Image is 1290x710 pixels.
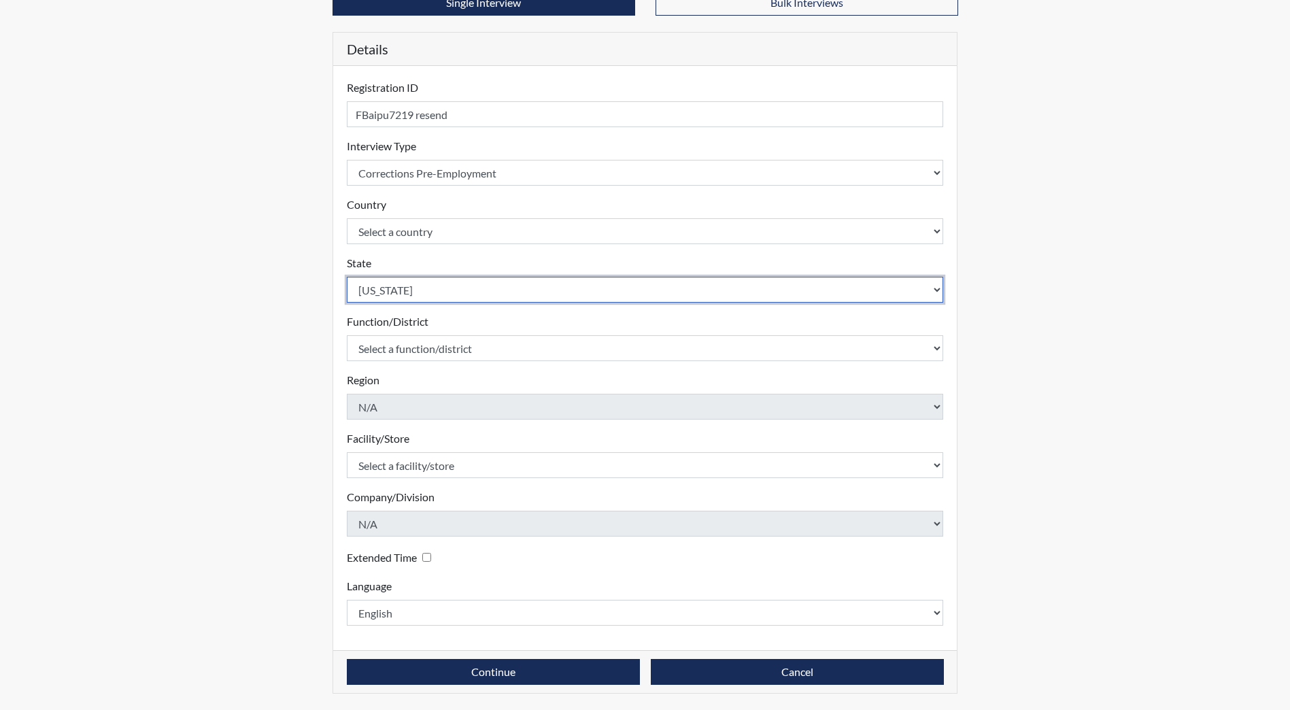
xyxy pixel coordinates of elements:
[347,489,435,505] label: Company/Division
[347,101,944,127] input: Insert a Registration ID, which needs to be a unique alphanumeric value for each interviewee
[347,659,640,685] button: Continue
[651,659,944,685] button: Cancel
[347,550,417,566] label: Extended Time
[347,197,386,213] label: Country
[347,578,392,594] label: Language
[347,255,371,271] label: State
[333,33,957,66] h5: Details
[347,430,409,447] label: Facility/Store
[347,80,418,96] label: Registration ID
[347,547,437,567] div: Checking this box will provide the interviewee with an accomodation of extra time to answer each ...
[347,138,416,154] label: Interview Type
[347,372,379,388] label: Region
[347,314,428,330] label: Function/District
